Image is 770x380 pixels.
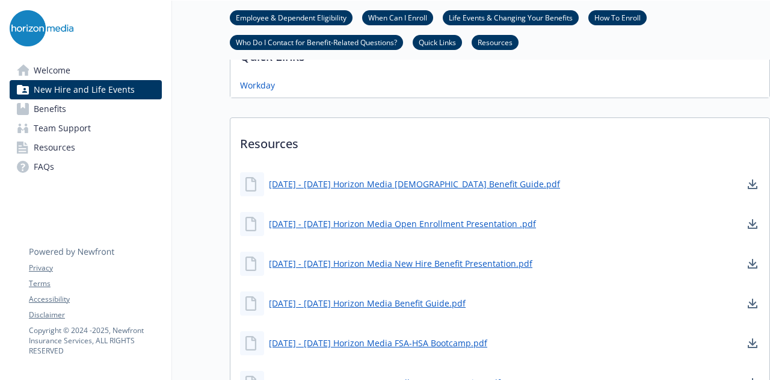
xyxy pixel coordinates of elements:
[230,118,769,163] p: Resources
[10,119,162,138] a: Team Support
[745,217,760,231] a: download document
[269,297,466,310] a: [DATE] - [DATE] Horizon Media Benefit Guide.pdf
[230,36,403,48] a: Who Do I Contact for Benefit-Related Questions?
[745,336,760,350] a: download document
[10,99,162,119] a: Benefits
[10,157,162,176] a: FAQs
[745,296,760,311] a: download document
[10,80,162,99] a: New Hire and Life Events
[34,157,54,176] span: FAQs
[588,11,647,23] a: How To Enroll
[34,119,91,138] span: Team Support
[472,36,519,48] a: Resources
[29,310,161,320] a: Disclaimer
[269,257,532,270] a: [DATE] - [DATE] Horizon Media New Hire Benefit Presentation.pdf
[29,294,161,305] a: Accessibility
[413,36,462,48] a: Quick Links
[10,61,162,80] a: Welcome
[745,257,760,271] a: download document
[269,178,560,190] a: [DATE] - [DATE] Horizon Media [DEMOGRAPHIC_DATA] Benefit Guide.pdf
[34,61,70,80] span: Welcome
[34,99,66,119] span: Benefits
[34,80,135,99] span: New Hire and Life Events
[240,79,275,92] a: Workday
[745,177,760,192] a: download document
[10,138,162,157] a: Resources
[362,11,433,23] a: When Can I Enroll
[269,337,487,349] a: [DATE] - [DATE] Horizon Media FSA-HSA Bootcamp.pdf
[29,325,161,356] p: Copyright © 2024 - 2025 , Newfront Insurance Services, ALL RIGHTS RESERVED
[269,217,536,230] a: [DATE] - [DATE] Horizon Media Open Enrollment Presentation .pdf
[34,138,75,157] span: Resources
[29,278,161,289] a: Terms
[230,11,353,23] a: Employee & Dependent Eligibility
[443,11,579,23] a: Life Events & Changing Your Benefits
[29,263,161,273] a: Privacy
